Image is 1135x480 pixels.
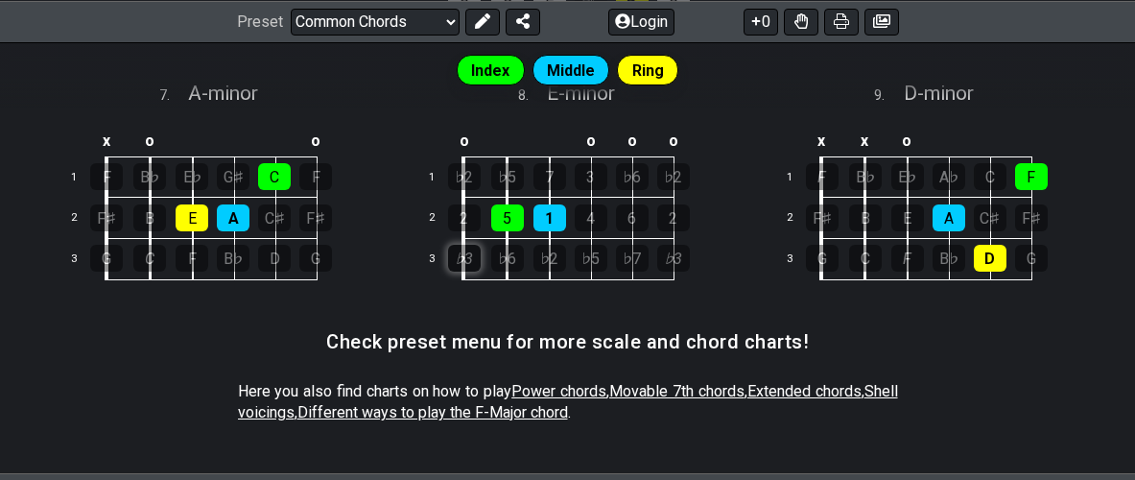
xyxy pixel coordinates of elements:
[616,245,649,272] div: ♭7
[533,163,566,190] div: 7
[133,204,166,231] div: B
[800,126,844,157] td: x
[891,163,924,190] div: E♭
[299,163,332,190] div: F
[824,8,859,35] button: Print
[849,245,882,272] div: C
[775,239,821,280] td: 3
[237,12,283,31] span: Preset
[133,163,166,190] div: B♭
[417,156,463,198] td: 1
[657,163,690,190] div: ♭2
[258,163,291,190] div: C
[511,382,606,400] span: Power chords
[90,163,123,190] div: F
[533,245,566,272] div: ♭2
[217,163,249,190] div: G♯
[616,163,649,190] div: ♭6
[611,126,652,157] td: o
[575,204,607,231] div: 4
[491,163,524,190] div: ♭5
[609,382,745,400] span: Movable 7th chords
[933,204,965,231] div: A
[59,239,106,280] td: 3
[238,381,898,424] p: Here you also find charts on how to play , , , , .
[491,204,524,231] div: 5
[129,126,172,157] td: o
[974,163,1006,190] div: C
[891,204,924,231] div: E
[657,245,690,272] div: ♭3
[843,126,887,157] td: x
[299,245,332,272] div: G
[933,245,965,272] div: B♭
[176,163,208,190] div: E♭
[616,204,649,231] div: 6
[299,204,332,231] div: F♯
[448,245,481,272] div: ♭3
[176,245,208,272] div: F
[59,198,106,239] td: 2
[570,126,611,157] td: o
[657,204,690,231] div: 2
[442,126,486,157] td: o
[217,204,249,231] div: A
[652,126,694,157] td: o
[417,239,463,280] td: 3
[417,198,463,239] td: 2
[448,163,481,190] div: ♭2
[90,245,123,272] div: G
[133,245,166,272] div: C
[533,204,566,231] div: 1
[775,198,821,239] td: 2
[775,156,821,198] td: 1
[291,8,460,35] select: Preset
[465,8,500,35] button: Edit Preset
[974,204,1006,231] div: C♯
[575,245,607,272] div: ♭5
[90,204,123,231] div: F♯
[974,245,1006,272] div: D
[784,8,818,35] button: Toggle Dexterity for all fretkits
[84,126,129,157] td: x
[217,245,249,272] div: B♭
[258,204,291,231] div: C♯
[1015,163,1048,190] div: F
[933,163,965,190] div: A♭
[849,204,882,231] div: B
[1015,204,1048,231] div: F♯
[891,245,924,272] div: F
[326,331,809,352] h3: Check preset menu for more scale and chord charts!
[887,126,929,157] td: o
[575,163,607,190] div: 3
[632,57,664,84] span: Ring
[1015,245,1048,272] div: G
[806,163,839,190] div: F
[864,8,899,35] button: Create image
[744,8,778,35] button: 0
[506,8,540,35] button: Share Preset
[296,126,337,157] td: o
[471,57,509,84] span: Index
[806,245,839,272] div: G
[547,57,595,84] span: Middle
[176,204,208,231] div: E
[806,204,839,231] div: F♯
[608,8,674,35] button: Login
[849,163,882,190] div: B♭
[59,156,106,198] td: 1
[448,204,481,231] div: 2
[258,245,291,272] div: D
[491,245,524,272] div: ♭6
[297,403,568,421] span: Different ways to play the F-Major chord
[747,382,862,400] span: Extended chords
